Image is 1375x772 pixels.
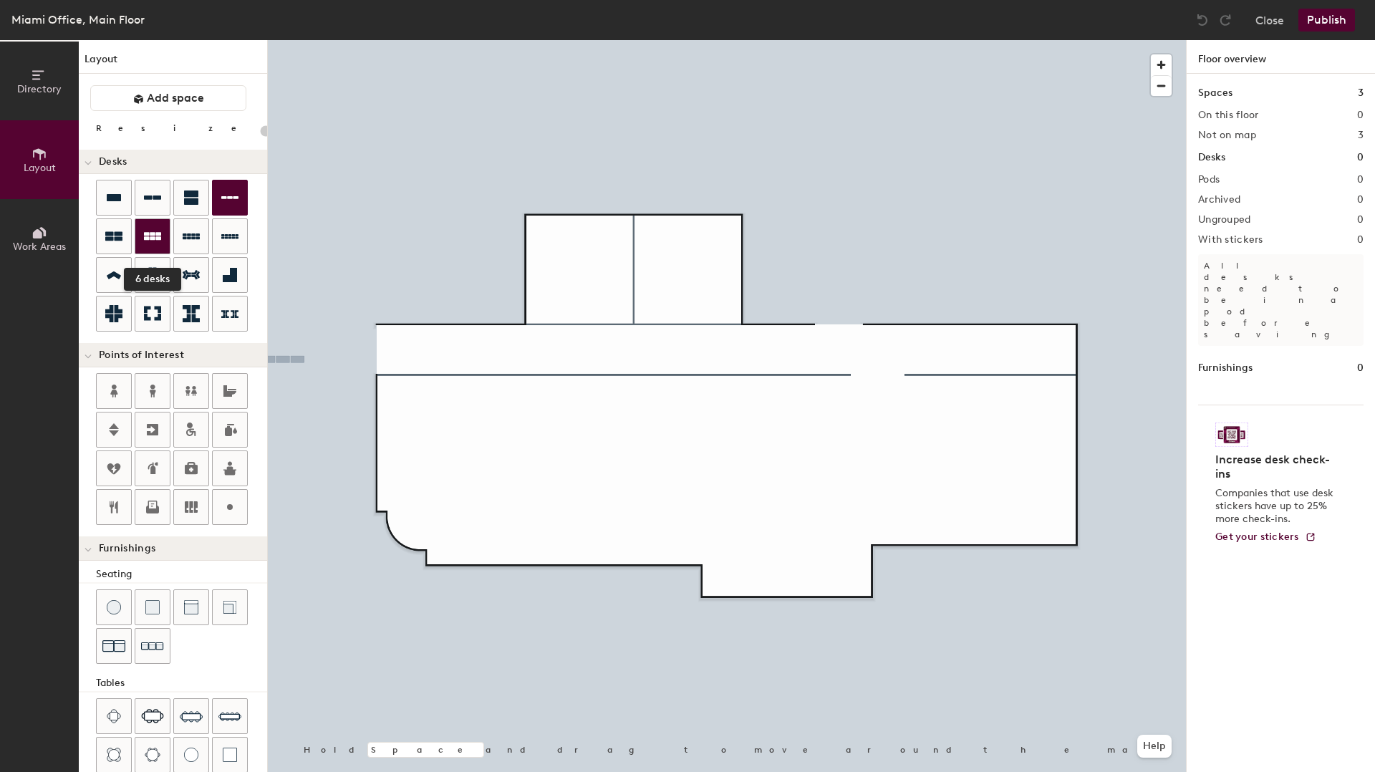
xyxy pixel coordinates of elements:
[135,698,170,734] button: Six seat table
[147,91,204,105] span: Add space
[1357,110,1364,121] h2: 0
[11,11,145,29] div: Miami Office, Main Floor
[99,349,184,361] span: Points of Interest
[1195,13,1210,27] img: Undo
[173,589,209,625] button: Couch (middle)
[184,600,198,614] img: Couch (middle)
[223,600,237,614] img: Couch (corner)
[1357,194,1364,206] h2: 0
[1198,85,1232,101] h1: Spaces
[1255,9,1284,32] button: Close
[1137,735,1172,758] button: Help
[1215,531,1316,544] a: Get your stickers
[1198,360,1253,376] h1: Furnishings
[1198,254,1364,346] p: All desks need to be in a pod before saving
[13,241,66,253] span: Work Areas
[96,566,267,582] div: Seating
[1357,174,1364,185] h2: 0
[99,156,127,168] span: Desks
[1187,40,1375,74] h1: Floor overview
[218,705,241,728] img: Ten seat table
[17,83,62,95] span: Directory
[173,698,209,734] button: Eight seat table
[145,748,160,762] img: Six seat round table
[96,589,132,625] button: Stool
[1198,174,1220,185] h2: Pods
[1298,9,1355,32] button: Publish
[1218,13,1232,27] img: Redo
[1198,234,1263,246] h2: With stickers
[1215,487,1338,526] p: Companies that use desk stickers have up to 25% more check-ins.
[223,748,237,762] img: Table (1x1)
[1357,214,1364,226] h2: 0
[135,218,170,254] button: 6 desks
[96,122,254,134] div: Resize
[141,709,164,723] img: Six seat table
[96,628,132,664] button: Couch (x2)
[1198,130,1256,141] h2: Not on map
[96,698,132,734] button: Four seat table
[90,85,246,111] button: Add space
[24,162,56,174] span: Layout
[99,543,155,554] span: Furnishings
[184,748,198,762] img: Table (round)
[180,705,203,728] img: Eight seat table
[145,600,160,614] img: Cushion
[1357,150,1364,165] h1: 0
[1358,130,1364,141] h2: 3
[1357,234,1364,246] h2: 0
[102,635,125,657] img: Couch (x2)
[1198,110,1259,121] h2: On this floor
[135,628,170,664] button: Couch (x3)
[96,675,267,691] div: Tables
[135,589,170,625] button: Cushion
[1198,194,1240,206] h2: Archived
[1357,360,1364,376] h1: 0
[1215,423,1248,447] img: Sticker logo
[212,698,248,734] button: Ten seat table
[1215,531,1299,543] span: Get your stickers
[79,52,267,74] h1: Layout
[1215,453,1338,481] h4: Increase desk check-ins
[1198,150,1225,165] h1: Desks
[212,589,248,625] button: Couch (corner)
[107,709,121,723] img: Four seat table
[141,635,164,657] img: Couch (x3)
[1358,85,1364,101] h1: 3
[107,748,121,762] img: Four seat round table
[107,600,121,614] img: Stool
[1198,214,1251,226] h2: Ungrouped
